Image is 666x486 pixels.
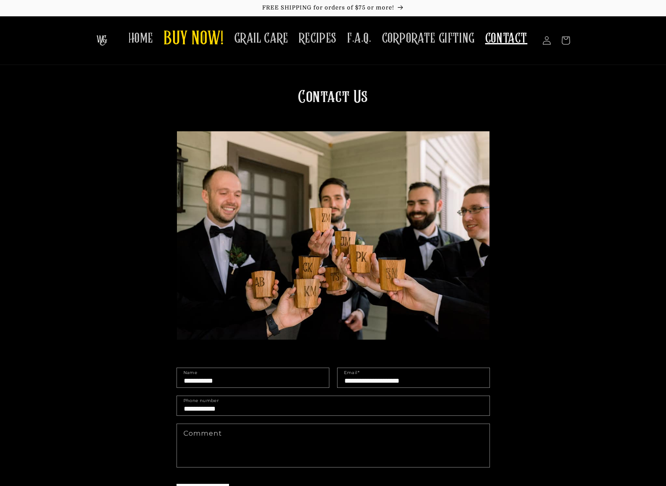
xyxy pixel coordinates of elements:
a: RECIPES [294,25,342,52]
a: GRAIL CARE [229,25,294,52]
a: BUY NOW! [158,22,229,56]
span: BUY NOW! [164,28,224,51]
span: CORPORATE GIFTING [382,30,475,47]
img: The Whiskey Grail [96,35,107,46]
span: GRAIL CARE [234,30,288,47]
a: F.A.Q. [342,25,377,52]
a: HOME [123,25,158,52]
h1: Contact Us [177,87,489,347]
a: CONTACT [480,25,533,52]
span: CONTACT [485,30,527,47]
span: F.A.Q. [347,30,372,47]
span: HOME [128,30,153,47]
a: CORPORATE GIFTING [377,25,480,52]
p: FREE SHIPPING for orders of $75 or more! [9,4,657,12]
span: RECIPES [299,30,337,47]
